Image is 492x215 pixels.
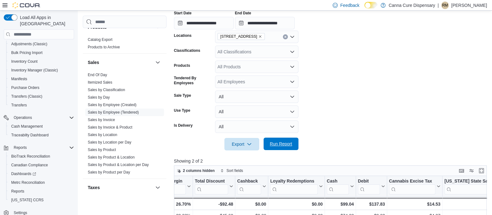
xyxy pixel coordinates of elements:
[6,83,77,92] button: Purchase Orders
[88,95,110,100] span: Sales by Day
[9,179,74,186] span: Metrc Reconciliation
[6,161,77,169] button: Canadian Compliance
[218,167,246,174] button: Sort fields
[88,80,112,85] span: Itemized Sales
[9,84,42,91] a: Purchase Orders
[9,101,29,109] a: Transfers
[9,153,53,160] a: BioTrack Reconciliation
[11,94,42,99] span: Transfers (Classic)
[215,120,298,133] button: All
[11,103,27,108] span: Transfers
[88,163,149,167] a: Sales by Product & Location per Day
[88,59,99,66] h3: Sales
[88,170,130,175] span: Sales by Product per Day
[88,88,125,92] a: Sales by Classification
[270,200,323,208] div: $0.00
[174,63,190,68] label: Products
[9,196,46,204] a: [US_STATE] CCRS
[88,148,116,152] a: Sales by Product
[88,103,137,107] a: Sales by Employee (Created)
[11,114,74,121] span: Operations
[11,189,24,194] span: Reports
[9,93,45,100] a: Transfers (Classic)
[9,123,45,130] a: Cash Management
[290,64,295,69] button: Open list of options
[195,178,228,184] div: Total Discount
[88,45,120,49] a: Products to Archive
[270,141,292,147] span: Run Report
[6,101,77,110] button: Transfers
[6,131,77,139] button: Traceabilty Dashboard
[88,118,115,122] a: Sales by Invoice
[11,133,49,138] span: Traceabilty Dashboard
[88,155,135,159] a: Sales by Product & Location
[12,2,40,8] img: Cova
[174,11,192,16] label: Start Date
[215,90,298,103] button: All
[224,138,259,150] button: Export
[235,11,251,16] label: End Date
[290,34,295,39] button: Open list of options
[6,40,77,48] button: Adjustments (Classic)
[9,101,74,109] span: Transfers
[9,161,50,169] a: Canadian Compliance
[6,187,77,196] button: Reports
[174,93,191,98] label: Sale Type
[389,178,435,184] div: Cannabis Excise Tax
[154,200,190,208] div: 26.70%
[218,33,265,40] span: 15 E 4th St
[389,178,435,194] div: Cannabis Excise Tax
[9,123,74,130] span: Cash Management
[88,37,112,42] a: Catalog Export
[9,49,45,56] a: Bulk Pricing Import
[9,66,60,74] a: Inventory Manager (Classic)
[327,178,349,184] div: Cash
[340,2,359,8] span: Feedback
[88,45,120,50] span: Products to Archive
[290,79,295,84] button: Open list of options
[237,200,266,208] div: $0.00
[215,105,298,118] button: All
[9,131,51,139] a: Traceabilty Dashboard
[11,42,47,46] span: Adjustments (Classic)
[14,145,27,150] span: Reports
[442,2,448,9] span: RM
[154,59,162,66] button: Sales
[11,114,35,121] button: Operations
[6,122,77,131] button: Cash Management
[389,178,440,194] button: Cannabis Excise Tax
[270,178,323,194] button: Loyalty Redemptions
[389,200,440,208] div: $14.53
[88,87,125,92] span: Sales by Classification
[154,178,185,194] div: Gross Margin
[88,140,131,144] a: Sales by Location per Day
[327,178,349,194] div: Cash
[364,2,377,8] input: Dark Mode
[9,93,74,100] span: Transfers (Classic)
[9,196,74,204] span: Washington CCRS
[195,200,233,208] div: -$92.48
[88,95,110,100] a: Sales by Day
[88,133,117,137] a: Sales by Location
[6,152,77,161] button: BioTrack Reconciliation
[88,73,107,77] a: End Of Day
[174,158,490,164] p: Showing 2 of 2
[9,170,74,178] span: Dashboards
[88,125,132,129] a: Sales by Invoice & Product
[88,170,130,174] a: Sales by Product per Day
[270,178,318,184] div: Loyalty Redemptions
[358,178,380,194] div: Debit
[458,167,465,174] button: Keyboard shortcuts
[6,169,77,178] a: Dashboards
[228,138,255,150] span: Export
[17,14,74,27] span: Load All Apps in [GEOGRAPHIC_DATA]
[290,49,295,54] button: Open list of options
[283,34,288,39] button: Clear input
[478,167,485,174] button: Enter fullscreen
[468,167,475,174] button: Display options
[9,66,74,74] span: Inventory Manager (Classic)
[174,48,200,53] label: Classifications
